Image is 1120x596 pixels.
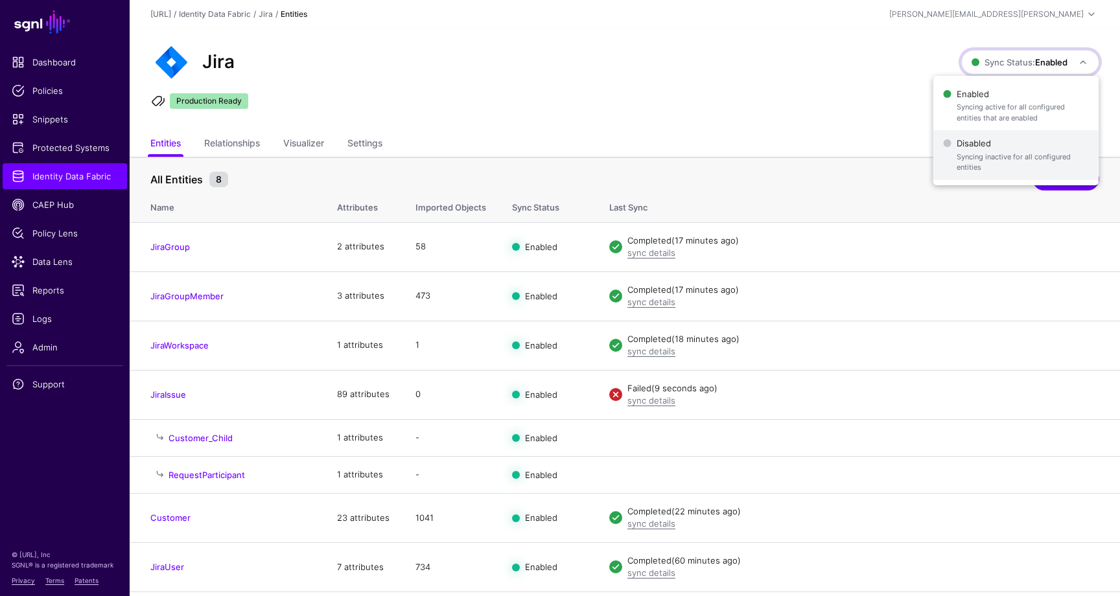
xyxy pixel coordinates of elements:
[402,222,499,271] td: 58
[889,8,1084,20] div: [PERSON_NAME][EMAIL_ADDRESS][PERSON_NAME]
[402,456,499,493] td: -
[944,85,1089,127] span: Enabled
[12,56,118,69] span: Dashboard
[324,189,402,222] th: Attributes
[972,57,1067,67] span: Sync Status:
[525,432,557,442] span: Enabled
[402,321,499,370] td: 1
[324,419,402,456] td: 1 attributes
[150,340,209,350] a: JiraWorkspace
[12,577,35,584] a: Privacy
[402,271,499,321] td: 473
[12,560,118,570] p: SGNL® is a registered trademark
[933,130,1099,180] button: DisabledSyncing inactive for all configured entities
[627,505,1099,518] div: Completed (22 minutes ago)
[150,132,181,157] a: Entities
[596,189,1120,222] th: Last Sync
[12,141,118,154] span: Protected Systems
[627,247,675,258] a: sync details
[150,291,224,301] a: JiraGroupMember
[324,321,402,370] td: 1 attributes
[3,220,127,246] a: Policy Lens
[402,189,499,222] th: Imported Objects
[944,134,1089,176] span: Disabled
[150,512,191,523] a: Customer
[627,555,1099,567] div: Completed (60 minutes ago)
[957,102,1089,123] span: Syncing active for all configured entities that are enabled
[150,562,184,572] a: JiraUser
[525,512,557,523] span: Enabled
[3,277,127,303] a: Reports
[3,334,127,360] a: Admin
[324,542,402,591] td: 7 attributes
[324,370,402,419] td: 89 attributes
[3,306,127,332] a: Logs
[627,284,1099,297] div: Completed (17 minutes ago)
[12,378,118,391] span: Support
[324,271,402,321] td: 3 attributes
[171,8,179,20] div: /
[402,493,499,542] td: 1041
[209,172,228,187] small: 8
[402,542,499,591] td: 734
[3,49,127,75] a: Dashboard
[12,312,118,325] span: Logs
[324,456,402,493] td: 1 attributes
[347,132,382,157] a: Settings
[12,341,118,354] span: Admin
[1035,57,1067,67] strong: Enabled
[627,518,675,529] a: sync details
[75,577,99,584] a: Patents
[8,8,122,36] a: SGNL
[169,433,233,443] a: Customer_Child
[147,172,206,187] span: All Entities
[933,81,1099,131] button: EnabledSyncing active for all configured entities that are enabled
[627,567,675,578] a: sync details
[324,493,402,542] td: 23 attributes
[525,340,557,350] span: Enabled
[627,235,1099,247] div: Completed (17 minutes ago)
[12,84,118,97] span: Policies
[259,9,273,19] a: Jira
[3,78,127,104] a: Policies
[12,227,118,240] span: Policy Lens
[150,41,192,83] img: svg+xml;base64,PHN2ZyB3aWR0aD0iNjQiIGhlaWdodD0iNjQiIHZpZXdCb3g9IjAgMCA2NCA2NCIgZmlsbD0ibm9uZSIgeG...
[627,382,1099,395] div: Failed (9 seconds ago)
[3,192,127,218] a: CAEP Hub
[170,93,248,109] span: Production Ready
[179,9,251,19] a: Identity Data Fabric
[150,9,171,19] a: [URL]
[525,389,557,400] span: Enabled
[499,189,596,222] th: Sync Status
[3,249,127,275] a: Data Lens
[12,113,118,126] span: Snippets
[627,297,675,307] a: sync details
[150,242,190,252] a: JiraGroup
[525,291,557,301] span: Enabled
[204,132,260,157] a: Relationships
[627,346,675,356] a: sync details
[525,242,557,252] span: Enabled
[525,469,557,479] span: Enabled
[402,370,499,419] td: 0
[169,470,245,480] a: RequestParticipant
[957,152,1089,173] span: Syncing inactive for all configured entities
[3,106,127,132] a: Snippets
[627,395,675,406] a: sync details
[150,389,186,400] a: JiraIssue
[273,8,281,20] div: /
[12,284,118,297] span: Reports
[12,170,118,183] span: Identity Data Fabric
[281,9,307,19] strong: Entities
[12,255,118,268] span: Data Lens
[525,562,557,572] span: Enabled
[202,51,235,73] h2: Jira
[12,549,118,560] p: © [URL], Inc
[402,419,499,456] td: -
[324,222,402,271] td: 2 attributes
[627,333,1099,346] div: Completed (18 minutes ago)
[3,163,127,189] a: Identity Data Fabric
[45,577,64,584] a: Terms
[12,198,118,211] span: CAEP Hub
[251,8,259,20] div: /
